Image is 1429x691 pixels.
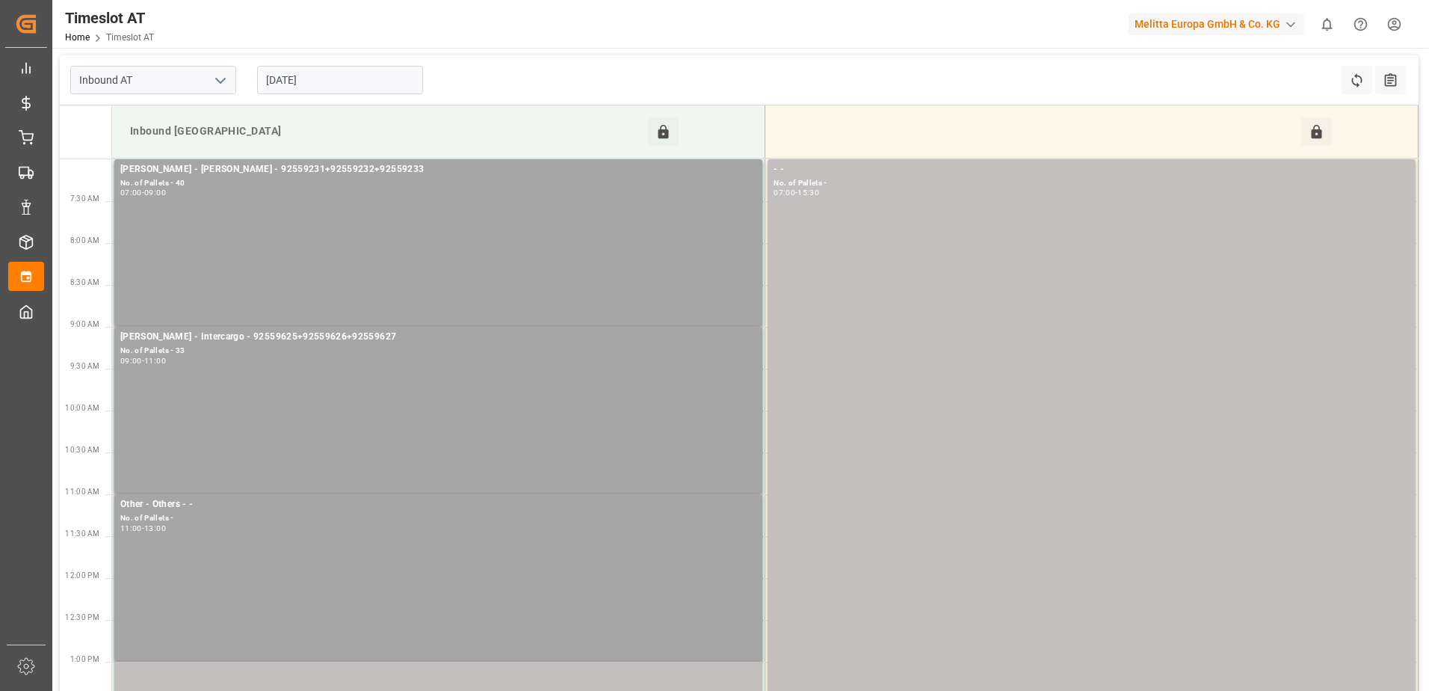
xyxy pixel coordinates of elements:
[257,66,423,94] input: DD-MM-YYYY
[120,512,756,525] div: No. of Pallets -
[144,525,166,532] div: 13:00
[142,525,144,532] div: -
[144,357,166,364] div: 11:00
[120,497,756,512] div: Other - Others - -
[65,529,99,538] span: 11:30 AM
[70,278,99,286] span: 8:30 AM
[144,189,166,196] div: 09:00
[142,189,144,196] div: -
[65,613,99,621] span: 12:30 PM
[209,69,231,92] button: open menu
[120,162,756,177] div: [PERSON_NAME] - [PERSON_NAME] - 92559231+92559232+92559233
[1344,7,1377,41] button: Help Center
[120,189,142,196] div: 07:00
[65,488,99,496] span: 11:00 AM
[797,189,819,196] div: 15:30
[65,446,99,454] span: 10:30 AM
[70,655,99,663] span: 1:00 PM
[120,525,142,532] div: 11:00
[70,320,99,328] span: 9:00 AM
[65,404,99,412] span: 10:00 AM
[774,177,1410,190] div: No. of Pallets -
[65,7,154,29] div: Timeslot AT
[120,345,756,357] div: No. of Pallets - 33
[70,194,99,203] span: 7:30 AM
[70,236,99,245] span: 8:00 AM
[120,330,756,345] div: [PERSON_NAME] - Intercargo - 92559625+92559626+92559627
[1310,7,1344,41] button: show 0 new notifications
[124,117,648,146] div: Inbound [GEOGRAPHIC_DATA]
[1129,10,1310,38] button: Melitta Europa GmbH & Co. KG
[120,177,756,190] div: No. of Pallets - 40
[774,189,795,196] div: 07:00
[70,362,99,370] span: 9:30 AM
[774,162,1410,177] div: - -
[65,32,90,43] a: Home
[65,571,99,580] span: 12:00 PM
[70,66,236,94] input: Type to search/select
[142,357,144,364] div: -
[795,189,797,196] div: -
[120,357,142,364] div: 09:00
[1129,13,1304,35] div: Melitta Europa GmbH & Co. KG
